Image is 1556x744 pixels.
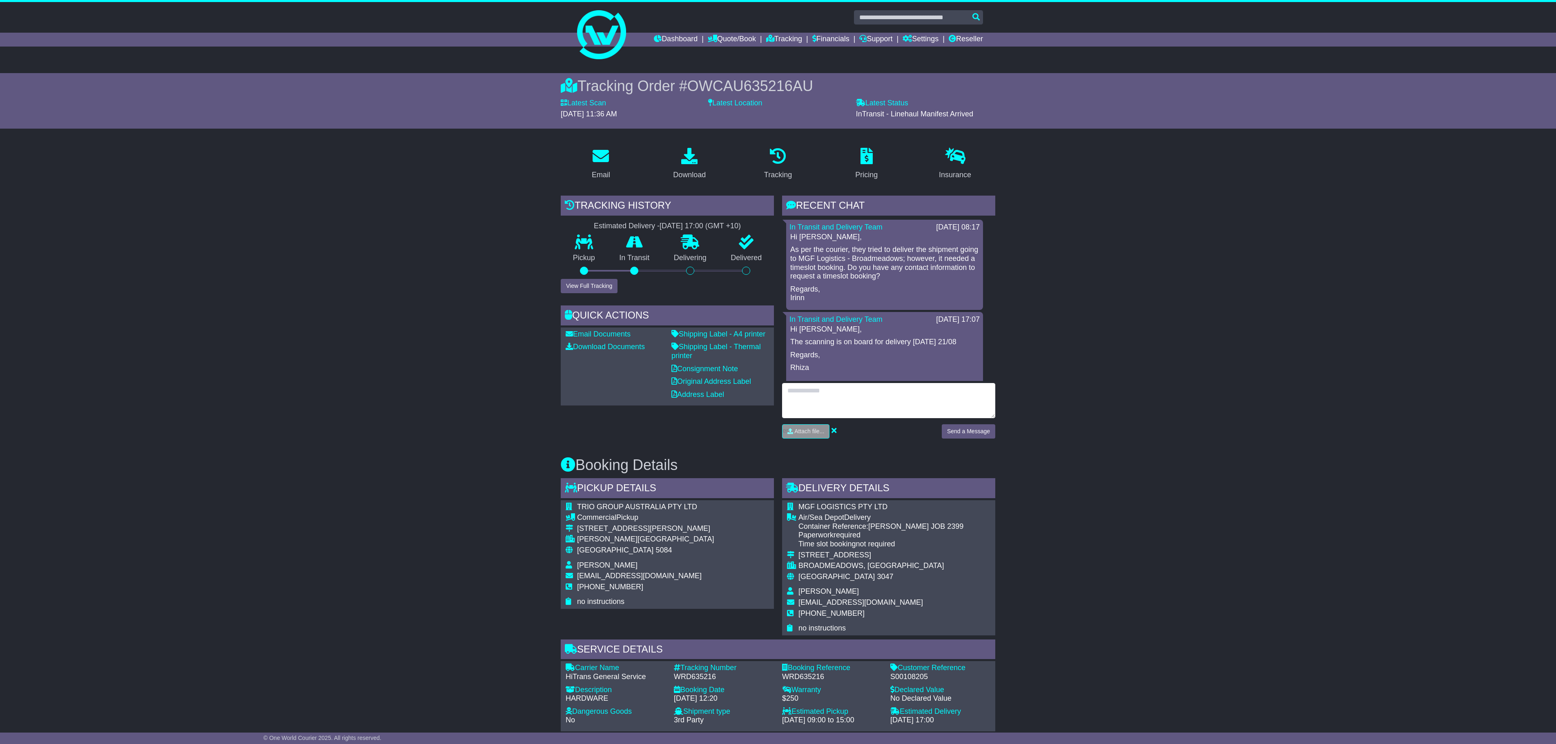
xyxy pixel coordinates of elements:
div: HiTrans General Service [566,673,666,682]
a: Tracking [766,33,802,47]
div: Dangerous Goods [566,707,666,716]
p: Hi [PERSON_NAME], [790,325,979,334]
div: [PERSON_NAME][GEOGRAPHIC_DATA] [577,535,714,544]
div: No Declared Value [890,694,990,703]
a: Support [859,33,892,47]
p: The scanning is on board for delivery [DATE] 21/08 [790,338,979,347]
span: required [834,531,860,539]
p: Regards, [790,351,979,360]
a: Insurance [934,145,976,183]
span: 5084 [655,546,672,554]
a: Quote/Book [708,33,756,47]
div: Booking Reference [782,664,882,673]
div: [DATE] 08:17 [936,223,980,232]
p: Regards, Irinn [790,285,979,303]
span: Air/Sea Depot [798,513,844,521]
div: Pickup [577,513,714,522]
label: Latest Scan [561,99,606,108]
div: Customer Reference [890,664,990,673]
div: Estimated Pickup [782,707,882,716]
span: MGF LOGISTICS PTY LTD [798,503,887,511]
div: Tracking Number [674,664,774,673]
p: Pickup [561,254,607,263]
span: 3047 [877,572,893,581]
div: Delivery Details [782,478,995,500]
p: Delivered [719,254,774,263]
div: Description [566,686,666,695]
p: Hi [PERSON_NAME], [790,233,979,242]
div: Booking Date [674,686,774,695]
button: Send a Message [942,424,995,439]
span: [PERSON_NAME] [798,587,859,595]
div: Time slot booking [798,540,963,549]
div: Paperwork [798,531,963,540]
div: Tracking Order # [561,77,995,95]
div: Pickup Details [561,478,774,500]
div: Carrier Name [566,664,666,673]
label: Latest Status [856,99,908,108]
div: Estimated Delivery - [561,222,774,231]
a: Email [586,145,615,183]
p: As per the courier, they tried to deliver the shipment going to MGF Logistics - Broadmeadows; how... [790,245,979,281]
span: 3rd Party [674,716,704,724]
span: [GEOGRAPHIC_DATA] [798,572,875,581]
span: [EMAIL_ADDRESS][DOMAIN_NAME] [577,572,702,580]
span: [PHONE_NUMBER] [577,583,643,591]
span: [PERSON_NAME] JOB 2399 [868,522,963,530]
a: Financials [812,33,849,47]
div: [DATE] 17:00 [890,716,990,725]
span: No [566,716,575,724]
div: Delivery [798,513,963,522]
div: [STREET_ADDRESS] [798,551,963,560]
a: Settings [903,33,939,47]
div: HARDWARE [566,694,666,703]
a: Download [668,145,711,183]
a: In Transit and Delivery Team [789,315,883,323]
div: Tracking [764,169,792,180]
div: [DATE] 12:20 [674,694,774,703]
div: [DATE] 17:00 (GMT +10) [660,222,741,231]
div: BROADMEADOWS, [GEOGRAPHIC_DATA] [798,561,963,570]
div: [DATE] 17:07 [936,315,980,324]
div: Declared Value [890,686,990,695]
span: Commercial [577,513,616,521]
a: Consignment Note [671,365,738,373]
a: Email Documents [566,330,631,338]
div: RECENT CHAT [782,196,995,218]
p: Rhiza [790,363,979,372]
a: Dashboard [654,33,698,47]
a: Download Documents [566,343,645,351]
div: [DATE] 09:00 to 15:00 [782,716,882,725]
a: Original Address Label [671,377,751,385]
div: WRD635216 [674,673,774,682]
a: Address Label [671,390,724,399]
div: [STREET_ADDRESS][PERSON_NAME] [577,524,714,533]
div: WRD635216 [782,673,882,682]
div: $250 [782,694,882,703]
div: Download [673,169,706,180]
a: Shipping Label - Thermal printer [671,343,761,360]
label: Latest Location [708,99,762,108]
span: © One World Courier 2025. All rights reserved. [263,735,381,741]
div: Pricing [855,169,878,180]
span: OWCAU635216AU [687,78,813,94]
div: Container Reference: [798,522,963,531]
div: Estimated Delivery [890,707,990,716]
span: not required [856,540,895,548]
p: Delivering [662,254,719,263]
span: [DATE] 11:36 AM [561,110,617,118]
div: Warranty [782,686,882,695]
span: [GEOGRAPHIC_DATA] [577,546,653,554]
span: no instructions [577,597,624,606]
div: Tracking history [561,196,774,218]
span: [PERSON_NAME] [577,561,638,569]
span: InTransit - Linehaul Manifest Arrived [856,110,973,118]
p: In Transit [607,254,662,263]
a: Shipping Label - A4 printer [671,330,765,338]
div: Shipment type [674,707,774,716]
span: no instructions [798,624,846,632]
span: [PHONE_NUMBER] [798,609,865,617]
div: Service Details [561,639,995,662]
div: Quick Actions [561,305,774,327]
button: View Full Tracking [561,279,617,293]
